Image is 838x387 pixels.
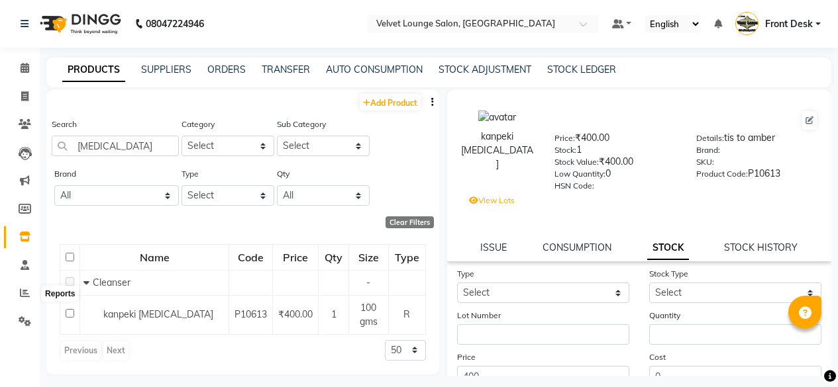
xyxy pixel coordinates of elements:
[182,118,215,130] label: Category
[469,194,515,206] label: View Lots
[554,144,576,156] label: Stock:
[765,17,813,31] span: Front Desk
[350,245,388,269] div: Size
[460,130,535,171] div: kanpeki [MEDICAL_DATA]
[696,167,818,185] div: P10613
[319,245,348,269] div: Qty
[724,241,798,253] a: STOCK HISTORY
[647,236,689,260] a: STOCK
[696,156,714,168] label: SKU:
[554,143,676,161] div: 1
[146,5,204,42] b: 08047224946
[360,94,421,110] a: Add Product
[480,241,507,253] a: ISSUE
[696,168,748,180] label: Product Code:
[696,144,720,156] label: Brand:
[52,136,179,156] input: Search by product name or code
[277,168,289,180] label: Qty
[360,302,378,327] span: 100 gms
[403,308,410,320] span: R
[554,168,605,180] label: Low Quantity:
[62,58,125,82] a: PRODUCTS
[547,64,616,75] a: STOCK LEDGER
[735,12,759,35] img: Front Desk
[230,245,272,269] div: Code
[554,180,594,192] label: HSN Code:
[274,245,317,269] div: Price
[103,308,213,320] span: kanpeki [MEDICAL_DATA]
[457,268,474,280] label: Type
[331,308,337,320] span: 1
[457,310,501,322] label: Lot Number
[554,132,575,144] label: Price:
[235,308,267,320] span: P10613
[54,168,76,180] label: Brand
[649,351,666,363] label: Cost
[457,351,476,363] label: Price
[277,118,326,130] label: Sub Category
[366,277,370,288] span: -
[439,64,531,75] a: STOCK ADJUSTMENT
[81,245,228,269] div: Name
[478,110,516,124] img: avatar
[554,155,676,173] div: ₹400.00
[649,268,688,280] label: Stock Type
[207,64,246,75] a: ORDERS
[182,168,199,180] label: Type
[42,286,78,302] div: Reports
[52,118,77,130] label: Search
[649,310,680,322] label: Quantity
[543,241,611,253] a: CONSUMPTION
[554,156,599,168] label: Stock Value:
[34,5,125,42] img: logo
[554,167,676,185] div: 0
[390,245,425,269] div: Type
[696,132,724,144] label: Details:
[262,64,310,75] a: TRANSFER
[93,277,131,288] span: Cleanser
[386,216,434,228] div: Clear Filters
[278,308,313,320] span: ₹400.00
[696,131,818,150] div: tis to amber
[554,131,676,150] div: ₹400.00
[141,64,191,75] a: SUPPLIERS
[83,277,93,288] span: Collapse Row
[326,64,423,75] a: AUTO CONSUMPTION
